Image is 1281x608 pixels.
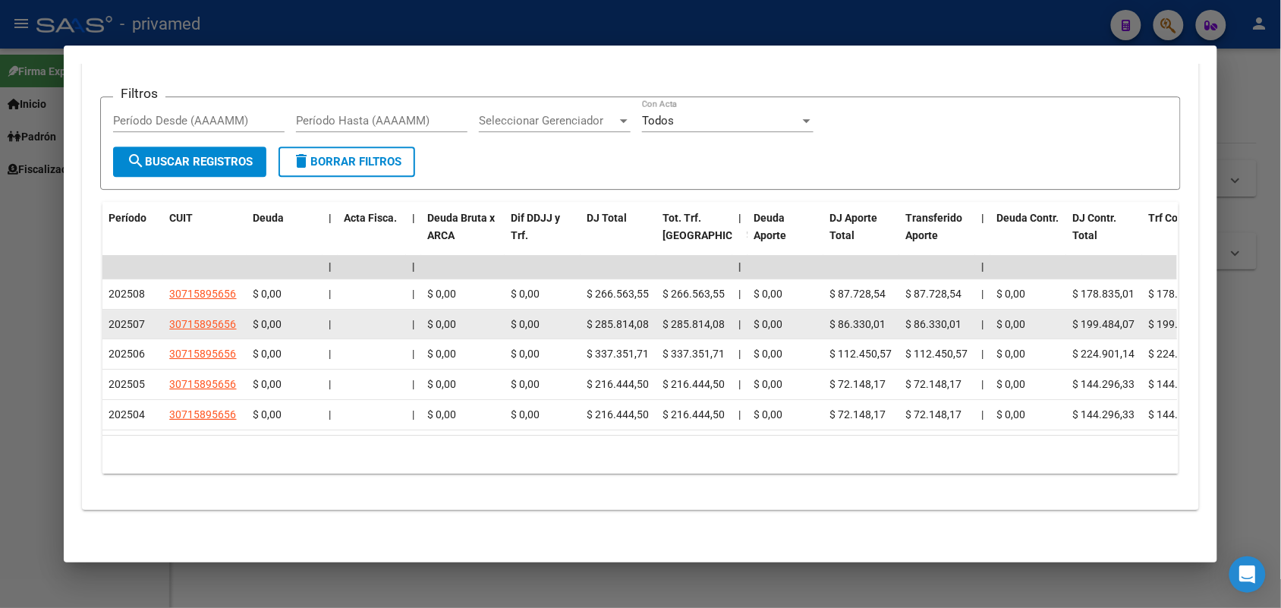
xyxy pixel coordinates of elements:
[754,378,782,390] span: $ 0,00
[905,408,962,421] span: $ 72.148,17
[253,348,282,360] span: $ 0,00
[996,212,1059,224] span: Deuda Contr.
[1072,318,1135,330] span: $ 199.484,07
[975,202,990,269] datatable-header-cell: |
[996,378,1025,390] span: $ 0,00
[905,318,962,330] span: $ 86.330,01
[829,288,886,300] span: $ 87.728,54
[427,378,456,390] span: $ 0,00
[329,212,332,224] span: |
[323,202,338,269] datatable-header-cell: |
[113,85,165,102] h3: Filtros
[169,318,236,330] span: 30715895656
[829,408,886,421] span: $ 72.148,17
[279,146,415,177] button: Borrar Filtros
[344,212,397,224] span: Acta Fisca.
[329,378,331,390] span: |
[292,155,401,169] span: Borrar Filtros
[738,288,741,300] span: |
[663,408,725,421] span: $ 216.444,50
[738,318,741,330] span: |
[981,318,984,330] span: |
[169,348,236,360] span: 30715895656
[1229,556,1266,593] div: Open Intercom Messenger
[581,202,656,269] datatable-header-cell: DJ Total
[253,288,282,300] span: $ 0,00
[427,348,456,360] span: $ 0,00
[253,212,284,224] span: Deuda
[109,288,145,300] span: 202508
[905,378,962,390] span: $ 72.148,17
[642,114,674,128] span: Todos
[663,348,725,360] span: $ 337.351,71
[253,408,282,421] span: $ 0,00
[738,348,741,360] span: |
[109,212,146,224] span: Período
[738,212,741,224] span: |
[738,408,741,421] span: |
[109,348,145,360] span: 202506
[511,288,540,300] span: $ 0,00
[981,348,984,360] span: |
[1148,212,1194,224] span: Trf Contr.
[663,378,725,390] span: $ 216.444,50
[338,202,406,269] datatable-header-cell: Acta Fisca.
[1072,288,1135,300] span: $ 178.835,01
[421,202,505,269] datatable-header-cell: Deuda Bruta x ARCA
[511,318,540,330] span: $ 0,00
[511,408,540,421] span: $ 0,00
[412,212,415,224] span: |
[1072,408,1135,421] span: $ 144.296,33
[1148,378,1210,390] span: $ 144.296,33
[587,318,649,330] span: $ 285.814,08
[1072,348,1135,360] span: $ 224.901,14
[412,260,415,272] span: |
[663,318,725,330] span: $ 285.814,08
[127,152,145,170] mat-icon: search
[1148,288,1210,300] span: $ 178.835,01
[905,348,968,360] span: $ 112.450,57
[427,212,495,241] span: Deuda Bruta x ARCA
[656,202,732,269] datatable-header-cell: Tot. Trf. Bruto
[511,348,540,360] span: $ 0,00
[981,408,984,421] span: |
[163,202,247,269] datatable-header-cell: CUIT
[1142,202,1218,269] datatable-header-cell: Trf Contr.
[996,318,1025,330] span: $ 0,00
[823,202,899,269] datatable-header-cell: DJ Aporte Total
[412,378,414,390] span: |
[996,348,1025,360] span: $ 0,00
[412,288,414,300] span: |
[829,212,877,241] span: DJ Aporte Total
[981,378,984,390] span: |
[292,152,310,170] mat-icon: delete
[829,318,886,330] span: $ 86.330,01
[109,318,145,330] span: 202507
[754,318,782,330] span: $ 0,00
[754,408,782,421] span: $ 0,00
[412,318,414,330] span: |
[1148,348,1210,360] span: $ 224.901,14
[905,288,962,300] span: $ 87.728,54
[479,114,617,128] span: Seleccionar Gerenciador
[587,378,649,390] span: $ 216.444,50
[754,288,782,300] span: $ 0,00
[406,202,421,269] datatable-header-cell: |
[113,146,266,177] button: Buscar Registros
[996,288,1025,300] span: $ 0,00
[427,318,456,330] span: $ 0,00
[899,202,975,269] datatable-header-cell: Transferido Aporte
[511,212,560,241] span: Dif DDJJ y Trf.
[905,212,962,241] span: Transferido Aporte
[505,202,581,269] datatable-header-cell: Dif DDJJ y Trf.
[329,348,331,360] span: |
[169,212,193,224] span: CUIT
[253,378,282,390] span: $ 0,00
[981,212,984,224] span: |
[587,212,627,224] span: DJ Total
[996,408,1025,421] span: $ 0,00
[511,378,540,390] span: $ 0,00
[738,378,741,390] span: |
[127,155,253,169] span: Buscar Registros
[981,260,984,272] span: |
